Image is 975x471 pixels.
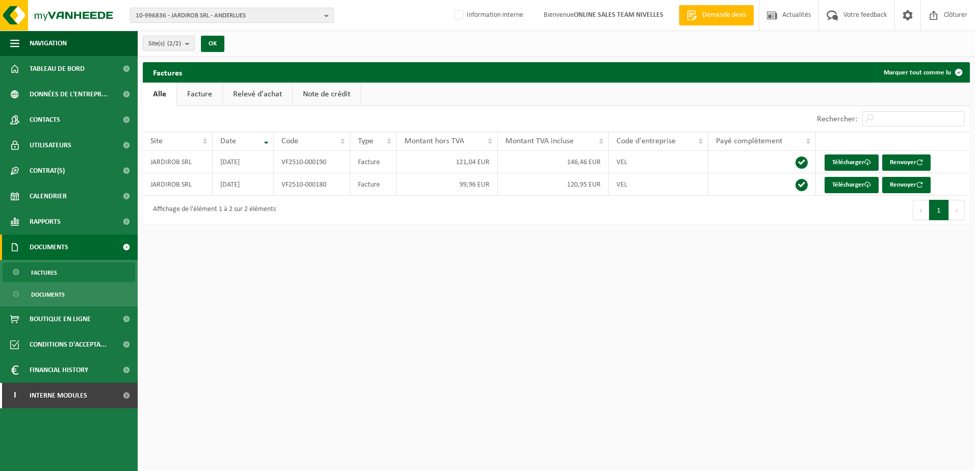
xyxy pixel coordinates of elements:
[452,8,523,23] label: Information interne
[30,306,91,332] span: Boutique en ligne
[31,263,57,282] span: Factures
[10,383,19,408] span: I
[30,133,71,158] span: Utilisateurs
[143,151,213,173] td: JARDIROB SRL
[882,154,931,171] button: Renvoyer
[825,154,879,171] a: Télécharger
[30,184,67,209] span: Calendrier
[3,284,135,304] a: Documents
[350,173,397,196] td: Facture
[143,83,176,106] a: Alle
[274,173,350,196] td: VF2510-000180
[150,137,163,145] span: Site
[281,137,298,145] span: Code
[404,137,464,145] span: Montant hors TVA
[30,332,107,357] span: Conditions d'accepta...
[143,62,192,82] h2: Factures
[30,56,85,82] span: Tableau de bord
[825,177,879,193] a: Télécharger
[30,357,88,383] span: Financial History
[609,151,708,173] td: VEL
[876,62,969,83] button: Marquer tout comme lu
[177,83,222,106] a: Facture
[3,263,135,282] a: Factures
[679,5,754,25] a: Demande devis
[167,40,181,47] count: (2/2)
[223,83,292,106] a: Relevé d'achat
[397,173,497,196] td: 99,96 EUR
[274,151,350,173] td: VF2510-000190
[30,209,61,234] span: Rapports
[609,173,708,196] td: VEL
[143,173,213,196] td: JARDIROB SRL
[574,11,663,19] strong: ONLINE SALES TEAM NIVELLES
[949,200,965,220] button: Next
[30,234,68,260] span: Documents
[30,107,60,133] span: Contacts
[30,31,67,56] span: Navigation
[350,151,397,173] td: Facture
[201,36,224,52] button: OK
[220,137,236,145] span: Date
[293,83,361,106] a: Note de crédit
[30,383,87,408] span: Interne modules
[617,137,676,145] span: Code d'entreprise
[148,201,276,219] div: Affichage de l'élément 1 à 2 sur 2 éléments
[148,36,181,51] span: Site(s)
[213,151,274,173] td: [DATE]
[30,158,65,184] span: Contrat(s)
[505,137,574,145] span: Montant TVA incluse
[31,285,65,304] span: Documents
[913,200,929,220] button: Previous
[817,115,857,123] label: Rechercher:
[700,10,749,20] span: Demande devis
[498,173,609,196] td: 120,95 EUR
[213,173,274,196] td: [DATE]
[716,137,782,145] span: Payé complètement
[882,177,931,193] button: Renvoyer
[358,137,373,145] span: Type
[929,200,949,220] button: 1
[143,36,195,51] button: Site(s)(2/2)
[136,8,320,23] span: 10-996836 - JARDIROB SRL - ANDERLUES
[498,151,609,173] td: 146,46 EUR
[397,151,497,173] td: 121,04 EUR
[130,8,334,23] button: 10-996836 - JARDIROB SRL - ANDERLUES
[30,82,108,107] span: Données de l'entrepr...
